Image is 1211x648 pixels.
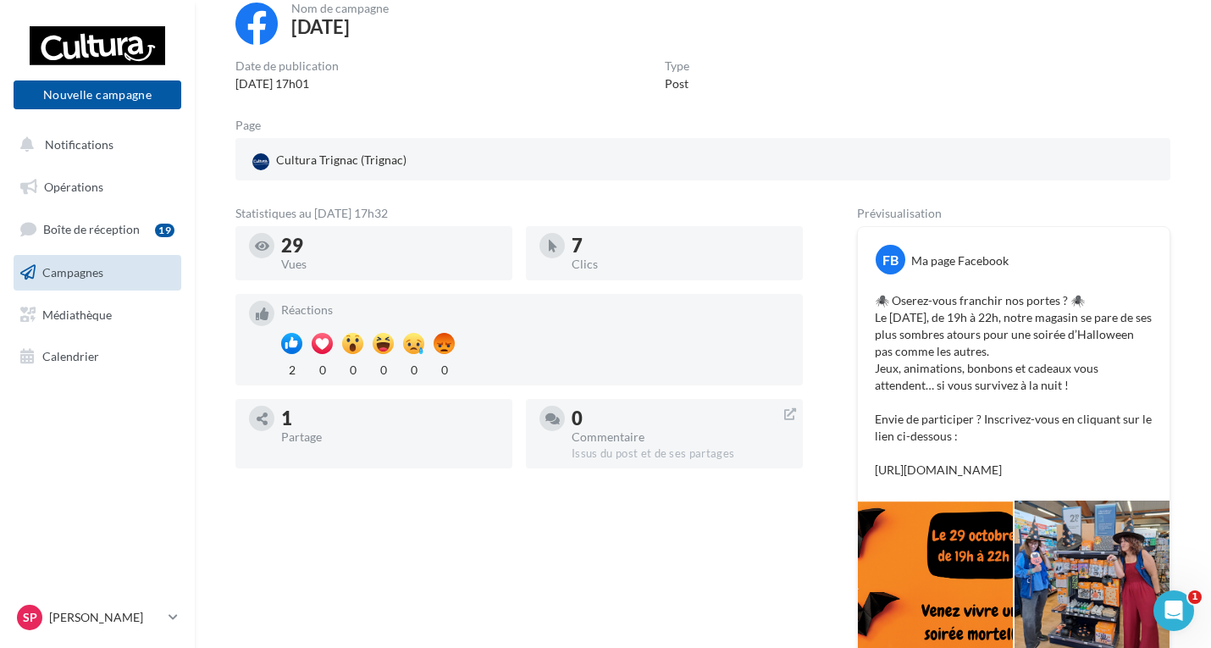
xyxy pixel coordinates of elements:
div: 19 [155,224,174,237]
p: 🕷️ Oserez-vous franchir nos portes ? 🕷️ Le [DATE], de 19h à 22h, notre magasin se pare de ses plu... [875,292,1153,479]
button: Notifications [10,127,178,163]
div: Statistiques au [DATE] 17h32 [235,208,803,219]
span: Médiathèque [42,307,112,321]
div: 0 [312,358,333,379]
a: Boîte de réception19 [10,211,185,247]
div: [DATE] [291,18,350,36]
div: 0 [572,409,789,428]
div: 0 [434,358,455,379]
a: Opérations [10,169,185,205]
div: Clics [572,258,789,270]
div: 29 [281,236,499,255]
a: Sp [PERSON_NAME] [14,601,181,634]
span: Sp [23,609,37,626]
div: 0 [403,358,424,379]
a: Cultura Trignac (Trignac) [249,148,551,174]
div: Type [665,60,689,72]
div: Issus du post et de ses partages [572,446,789,462]
div: FB [876,245,905,274]
p: [PERSON_NAME] [49,609,162,626]
div: Vues [281,258,499,270]
div: Cultura Trignac (Trignac) [249,148,410,174]
div: [DATE] 17h01 [235,75,339,92]
div: Prévisualisation [857,208,1170,219]
button: Nouvelle campagne [14,80,181,109]
div: Date de publication [235,60,339,72]
div: 2 [281,358,302,379]
span: Opérations [44,180,103,194]
div: 0 [342,358,363,379]
div: Partage [281,431,499,443]
div: 0 [373,358,394,379]
div: 1 [281,409,499,428]
div: 7 [572,236,789,255]
span: Calendrier [42,349,99,363]
span: 1 [1188,590,1202,604]
a: Calendrier [10,339,185,374]
div: Nom de campagne [291,3,389,14]
div: Ma page Facebook [911,252,1009,269]
span: Boîte de réception [43,222,140,236]
span: Campagnes [42,265,103,280]
div: Commentaire [572,431,789,443]
a: Médiathèque [10,297,185,333]
div: Post [665,75,689,92]
div: Page [235,119,274,131]
iframe: Intercom live chat [1153,590,1194,631]
div: Réactions [281,304,789,316]
a: Campagnes [10,255,185,291]
span: Notifications [45,137,113,152]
